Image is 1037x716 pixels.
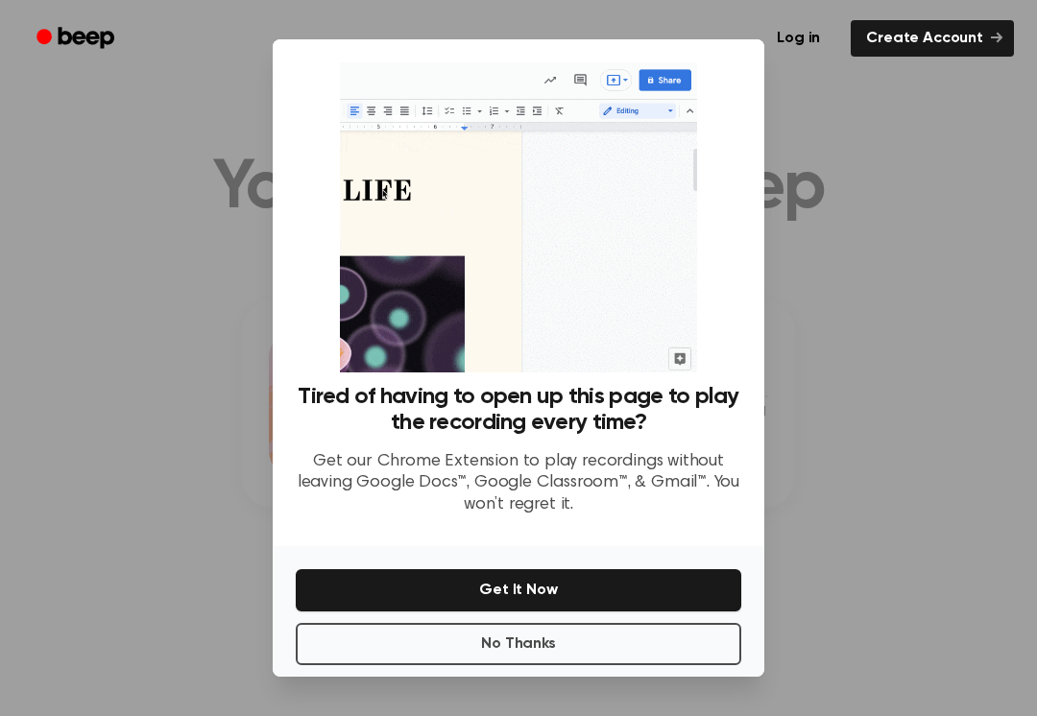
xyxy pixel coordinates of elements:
[23,20,132,58] a: Beep
[296,569,741,611] button: Get It Now
[340,62,696,372] img: Beep extension in action
[296,623,741,665] button: No Thanks
[296,384,741,436] h3: Tired of having to open up this page to play the recording every time?
[851,20,1014,57] a: Create Account
[296,451,741,516] p: Get our Chrome Extension to play recordings without leaving Google Docs™, Google Classroom™, & Gm...
[758,16,839,60] a: Log in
